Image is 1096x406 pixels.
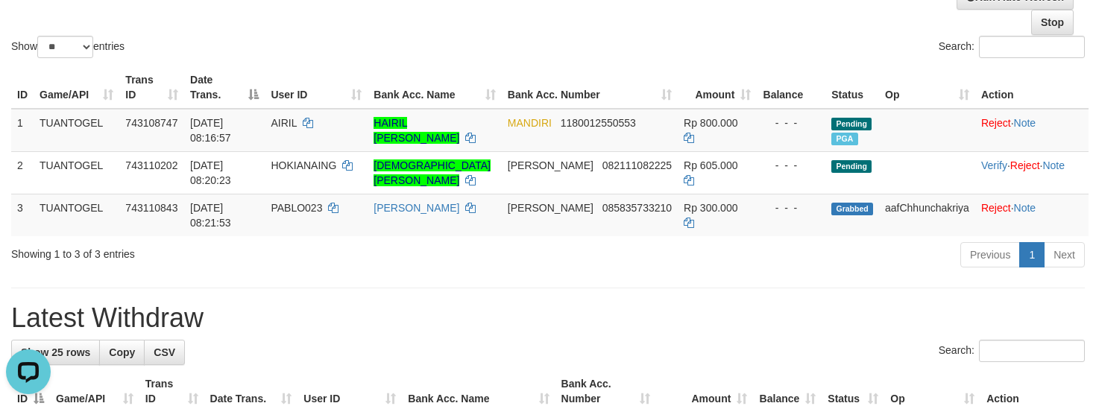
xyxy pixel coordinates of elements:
td: TUANTOGEL [34,109,119,152]
label: Search: [939,340,1085,362]
th: Game/API: activate to sort column ascending [34,66,119,109]
td: 1 [11,109,34,152]
span: AIRIL [271,117,297,129]
th: Bank Acc. Name: activate to sort column ascending [368,66,502,109]
span: 743108747 [125,117,177,129]
a: [DEMOGRAPHIC_DATA][PERSON_NAME] [374,159,491,186]
td: TUANTOGEL [34,151,119,194]
span: Marked by aafchonlypin [831,133,857,145]
input: Search: [979,340,1085,362]
h1: Latest Withdraw [11,303,1085,333]
th: Date Trans.: activate to sort column descending [184,66,265,109]
th: ID [11,66,34,109]
th: Bank Acc. Number: activate to sort column ascending [502,66,678,109]
th: Amount: activate to sort column ascending [678,66,757,109]
span: Copy 082111082225 to clipboard [602,159,672,171]
span: Copy [109,346,135,358]
td: · · [975,151,1089,194]
a: Reject [981,202,1011,214]
input: Search: [979,36,1085,58]
span: Pending [831,118,872,130]
a: Next [1044,242,1085,267]
a: Stop [1031,10,1074,35]
div: - - - [763,115,819,130]
a: Copy [99,340,145,365]
span: Pending [831,160,872,173]
span: [PERSON_NAME] [508,159,593,171]
select: Showentries [37,36,93,58]
a: Note [1014,117,1036,129]
span: [DATE] 08:16:57 [190,117,231,144]
a: CSV [144,340,185,365]
span: Copy 1180012550553 to clipboard [561,117,636,129]
span: Rp 605.000 [684,159,737,171]
a: Reject [981,117,1011,129]
td: TUANTOGEL [34,194,119,236]
td: · [975,194,1089,236]
th: Balance [757,66,825,109]
span: 743110202 [125,159,177,171]
a: Note [1042,159,1065,171]
span: Copy 085835733210 to clipboard [602,202,672,214]
a: Show 25 rows [11,340,100,365]
button: Open LiveChat chat widget [6,6,51,51]
a: [PERSON_NAME] [374,202,459,214]
span: Rp 800.000 [684,117,737,129]
a: Note [1014,202,1036,214]
th: Action [975,66,1089,109]
th: Status [825,66,879,109]
span: [PERSON_NAME] [508,202,593,214]
td: · [975,109,1089,152]
label: Search: [939,36,1085,58]
span: MANDIRI [508,117,552,129]
th: User ID: activate to sort column ascending [265,66,368,109]
div: Showing 1 to 3 of 3 entries [11,241,446,261]
td: 2 [11,151,34,194]
div: - - - [763,200,819,215]
a: Reject [1010,159,1040,171]
span: Rp 300.000 [684,202,737,214]
span: 743110843 [125,202,177,214]
a: HAIRIL [PERSON_NAME] [374,117,459,144]
span: Grabbed [831,203,873,215]
span: HOKIANAING [271,159,336,171]
div: - - - [763,158,819,173]
span: PABLO023 [271,202,322,214]
a: Previous [960,242,1020,267]
a: Verify [981,159,1007,171]
td: 3 [11,194,34,236]
a: 1 [1019,242,1045,267]
td: aafChhunchakriya [879,194,975,236]
label: Show entries [11,36,125,58]
span: [DATE] 08:20:23 [190,159,231,186]
span: CSV [154,346,175,358]
th: Trans ID: activate to sort column ascending [119,66,184,109]
span: [DATE] 08:21:53 [190,202,231,229]
th: Op: activate to sort column ascending [879,66,975,109]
